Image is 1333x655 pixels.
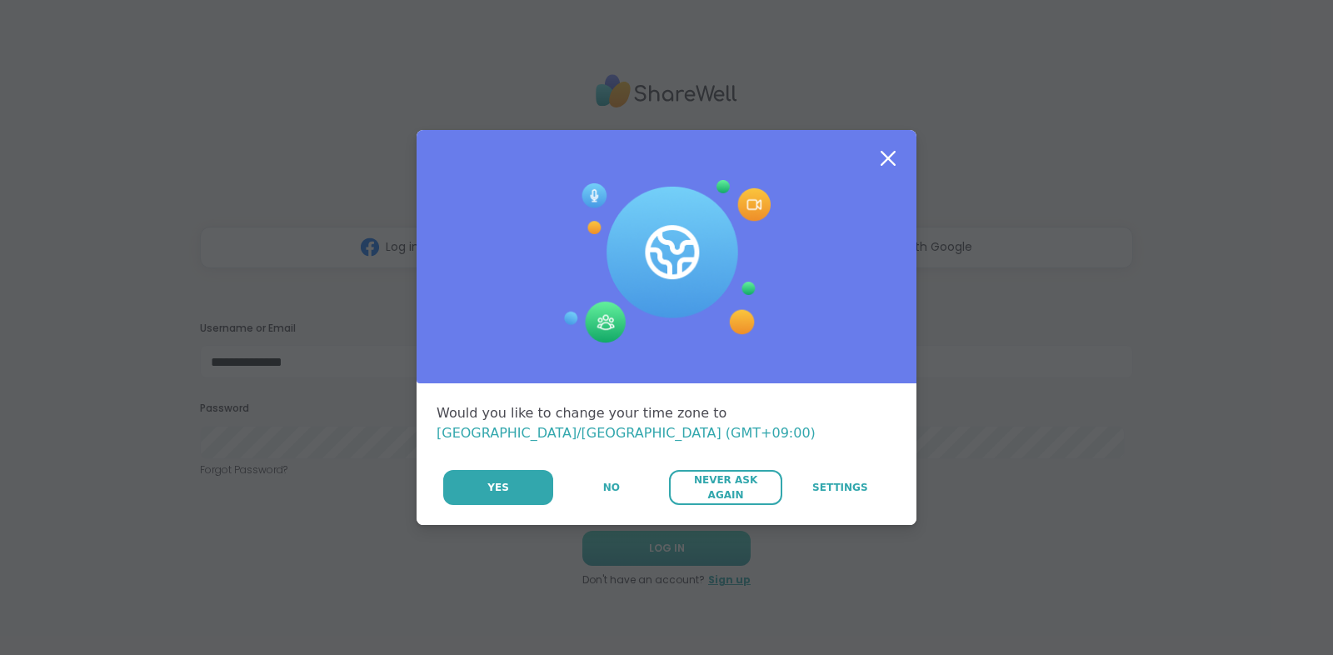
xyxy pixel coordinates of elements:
[784,470,896,505] a: Settings
[487,480,509,495] span: Yes
[437,425,816,441] span: [GEOGRAPHIC_DATA]/[GEOGRAPHIC_DATA] (GMT+09:00)
[562,180,771,343] img: Session Experience
[812,480,868,495] span: Settings
[669,470,781,505] button: Never Ask Again
[437,403,896,443] div: Would you like to change your time zone to
[603,480,620,495] span: No
[443,470,553,505] button: Yes
[677,472,773,502] span: Never Ask Again
[555,470,667,505] button: No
